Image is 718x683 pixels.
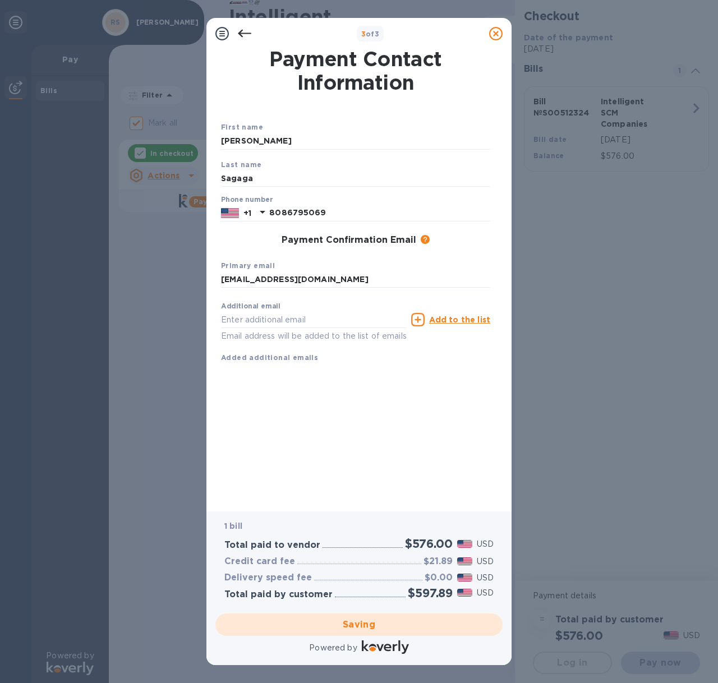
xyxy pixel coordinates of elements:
[309,642,357,654] p: Powered by
[282,235,416,246] h3: Payment Confirmation Email
[221,353,318,362] b: Added additional emails
[425,573,453,583] h3: $0.00
[477,587,494,599] p: USD
[221,170,490,187] input: Enter your last name
[221,160,262,169] b: Last name
[221,311,407,328] input: Enter additional email
[477,556,494,567] p: USD
[224,540,320,551] h3: Total paid to vendor
[457,557,472,565] img: USD
[405,537,453,551] h2: $576.00
[224,589,333,600] h3: Total paid by customer
[221,197,273,204] label: Phone number
[408,586,453,600] h2: $597.89
[477,572,494,584] p: USD
[221,123,263,131] b: First name
[361,30,380,38] b: of 3
[269,205,490,221] input: Enter your phone number
[221,330,407,343] p: Email address will be added to the list of emails
[477,538,494,550] p: USD
[361,30,366,38] span: 3
[243,207,251,219] p: +1
[221,207,239,219] img: US
[221,47,490,94] h1: Payment Contact Information
[221,133,490,150] input: Enter your first name
[362,640,409,654] img: Logo
[221,271,490,288] input: Enter your primary name
[457,540,472,548] img: USD
[224,522,242,530] b: 1 bill
[224,556,295,567] h3: Credit card fee
[224,573,312,583] h3: Delivery speed fee
[221,261,275,270] b: Primary email
[424,556,453,567] h3: $21.89
[457,589,472,597] img: USD
[457,574,472,582] img: USD
[429,315,490,324] u: Add to the list
[221,303,280,310] label: Additional email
